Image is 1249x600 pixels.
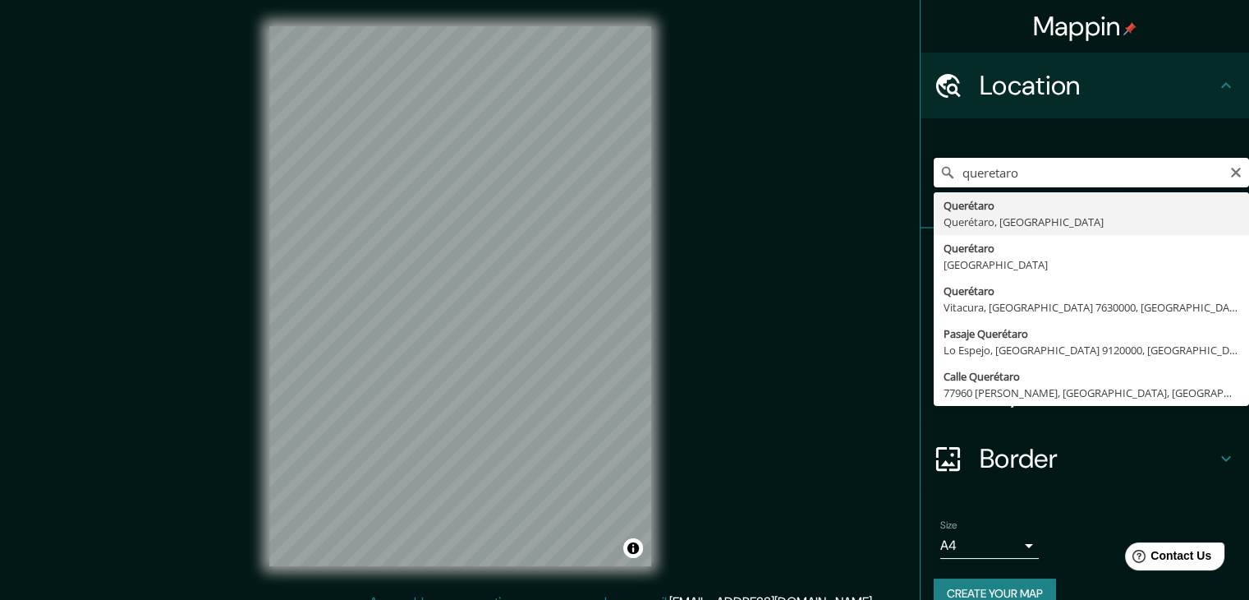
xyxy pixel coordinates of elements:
[921,228,1249,294] div: Pins
[980,376,1216,409] h4: Layout
[944,385,1239,401] div: 77960 [PERSON_NAME], [GEOGRAPHIC_DATA], [GEOGRAPHIC_DATA]
[269,26,651,566] canvas: Map
[944,197,1239,214] div: Querétaro
[623,538,643,558] button: Toggle attribution
[1123,22,1136,35] img: pin-icon.png
[1033,10,1137,43] h4: Mappin
[980,442,1216,475] h4: Border
[934,158,1249,187] input: Pick your city or area
[940,519,957,533] label: Size
[921,53,1249,118] div: Location
[940,533,1039,559] div: A4
[1229,164,1242,179] button: Clear
[944,283,1239,299] div: Querétaro
[921,426,1249,492] div: Border
[980,69,1216,102] h4: Location
[944,325,1239,342] div: Pasaje Querétaro
[944,299,1239,316] div: Vitacura, [GEOGRAPHIC_DATA] 7630000, [GEOGRAPHIC_DATA]
[944,368,1239,385] div: Calle Querétaro
[921,360,1249,426] div: Layout
[1103,536,1231,582] iframe: Help widget launcher
[944,240,1239,256] div: Querétaro
[944,342,1239,358] div: Lo Espejo, [GEOGRAPHIC_DATA] 9120000, [GEOGRAPHIC_DATA]
[944,256,1239,273] div: [GEOGRAPHIC_DATA]
[944,214,1239,230] div: Querétaro, [GEOGRAPHIC_DATA]
[921,294,1249,360] div: Style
